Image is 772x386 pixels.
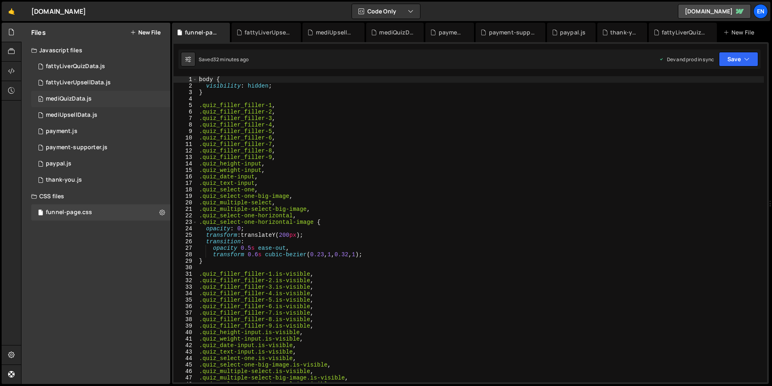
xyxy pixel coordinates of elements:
div: 29 [174,258,197,264]
div: payment.js [46,128,77,135]
div: 38 [174,316,197,323]
div: 35 [174,297,197,303]
div: Dev and prod in sync [659,56,714,63]
div: thank-you.js [46,176,82,184]
div: 40 [174,329,197,336]
div: 44 [174,355,197,362]
div: fattyLiverQuizData.js [662,28,707,36]
div: 45 [174,362,197,368]
div: 26 [174,238,197,245]
button: Code Only [352,4,420,19]
div: 22 [174,212,197,219]
div: Javascript files [21,42,170,58]
div: 39 [174,323,197,329]
div: 16956/46524.js [31,172,170,188]
div: 47 [174,375,197,381]
div: 30 [174,264,197,271]
: 16956/46700.js [31,91,170,107]
div: fattyLiverQuizData.js [46,63,105,70]
div: 18 [174,187,197,193]
div: 12 [174,148,197,154]
div: 6 [174,109,197,115]
div: 13 [174,154,197,161]
div: 25 [174,232,197,238]
div: New File [723,28,757,36]
div: Saved [199,56,249,63]
div: 27 [174,245,197,251]
div: payment-supporter.js [46,144,107,151]
div: 32 minutes ago [213,56,249,63]
div: 37 [174,310,197,316]
div: 8 [174,122,197,128]
div: 20 [174,199,197,206]
div: 43 [174,349,197,355]
div: 10 [174,135,197,141]
div: 16956/47008.css [31,204,170,221]
div: payment-supporter.js [489,28,536,36]
div: paypal.js [560,28,585,36]
div: 46 [174,368,197,375]
div: 9 [174,128,197,135]
a: En [753,4,768,19]
div: 3 [174,89,197,96]
div: 42 [174,342,197,349]
div: 24 [174,225,197,232]
div: 23 [174,219,197,225]
div: 19 [174,193,197,199]
div: [DOMAIN_NAME] [31,6,86,16]
div: mediUpsellData.js [46,112,97,119]
div: 4 [174,96,197,102]
div: mediQuizData.js [379,28,414,36]
div: 16956/46551.js [31,123,170,139]
div: 16956/46565.js [31,75,170,91]
button: Save [719,52,758,66]
div: 2 [174,83,197,89]
div: thank-you.js [610,28,637,36]
div: CSS files [21,188,170,204]
div: funnel-page.css [46,209,92,216]
div: 16956/46701.js [31,107,170,123]
div: 5 [174,102,197,109]
button: New File [130,29,161,36]
div: 16956/46550.js [31,156,170,172]
span: 0 [38,96,43,103]
div: 14 [174,161,197,167]
div: mediQuizData.js [46,95,92,103]
div: 28 [174,251,197,258]
div: fattyLiverUpsellData.js [46,79,111,86]
div: 33 [174,284,197,290]
div: 7 [174,115,197,122]
div: 32 [174,277,197,284]
div: 17 [174,180,197,187]
div: paypal.js [46,160,71,167]
div: funnel-page.css [185,28,220,36]
div: 16956/46566.js [31,58,170,75]
div: 34 [174,290,197,297]
div: 31 [174,271,197,277]
a: 🤙 [2,2,21,21]
div: fattyLiverUpsellData.js [244,28,291,36]
a: [DOMAIN_NAME] [678,4,751,19]
div: 36 [174,303,197,310]
div: 41 [174,336,197,342]
div: 15 [174,167,197,174]
div: 21 [174,206,197,212]
div: payment.js [439,28,465,36]
div: 16 [174,174,197,180]
div: 16956/46552.js [31,139,170,156]
div: 11 [174,141,197,148]
div: mediUpsellData.js [316,28,355,36]
div: 1 [174,76,197,83]
h2: Files [31,28,46,37]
